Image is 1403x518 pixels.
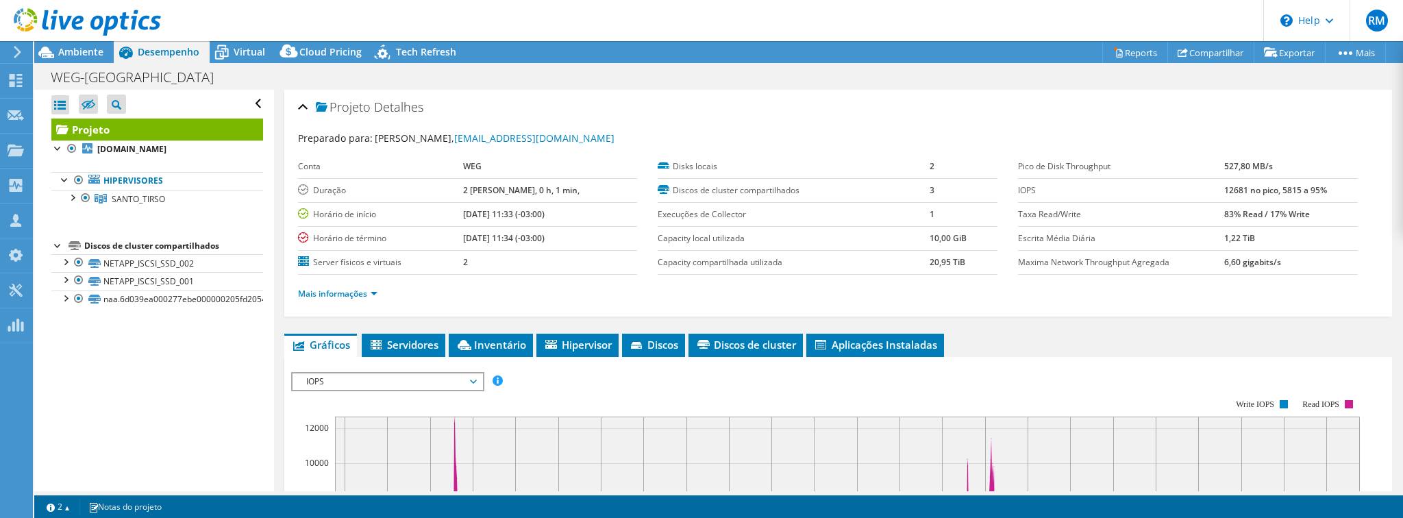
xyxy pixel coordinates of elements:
label: Discos de cluster compartilhados [658,184,930,197]
svg: \n [1280,14,1293,27]
text: Read IOPS [1302,399,1339,409]
span: Gráficos [291,338,350,351]
span: Inventário [456,338,526,351]
span: Discos [629,338,678,351]
b: 12681 no pico, 5815 a 95% [1224,184,1327,196]
span: Hipervisor [543,338,612,351]
b: 83% Read / 17% Write [1224,208,1310,220]
b: [DATE] 11:33 (-03:00) [463,208,545,220]
b: 3 [930,184,934,196]
span: Aplicações Instaladas [813,338,937,351]
a: Projeto [51,119,263,140]
label: Taxa Read/Write [1018,208,1224,221]
b: 2 [463,256,468,268]
span: RM [1366,10,1388,32]
div: Discos de cluster compartilhados [84,238,263,254]
label: Pico de Disk Throughput [1018,160,1224,173]
a: Mais [1325,42,1386,63]
b: 1,22 TiB [1224,232,1255,244]
span: Projeto [316,101,371,114]
span: Desempenho [138,45,199,58]
span: SANTO_TIRSO [112,193,165,205]
span: Cloud Pricing [299,45,362,58]
a: Exportar [1254,42,1326,63]
b: WEG [463,160,482,172]
a: Hipervisores [51,172,263,190]
label: Horário de término [298,232,463,245]
span: IOPS [299,373,475,390]
label: Maxima Network Throughput Agregada [1018,256,1224,269]
span: Servidores [369,338,438,351]
label: Escrita Média Diária [1018,232,1224,245]
label: Server físicos e virtuais [298,256,463,269]
label: Preparado para: [298,132,373,145]
span: Virtual [234,45,265,58]
b: 2 [PERSON_NAME], 0 h, 1 min, [463,184,580,196]
b: 10,00 GiB [930,232,967,244]
label: Conta [298,160,463,173]
span: Tech Refresh [396,45,456,58]
span: Discos de cluster [695,338,796,351]
a: Notas do projeto [79,498,171,515]
label: Horário de início [298,208,463,221]
text: 12000 [305,422,329,434]
label: Execuções de Collector [658,208,930,221]
b: 1 [930,208,934,220]
b: [DOMAIN_NAME] [97,143,166,155]
b: 2 [930,160,934,172]
a: naa.6d039ea000277ebe000000205fd20549 [51,291,263,308]
label: Duração [298,184,463,197]
a: SANTO_TIRSO [51,190,263,208]
b: 6,60 gigabits/s [1224,256,1281,268]
label: Capacity compartilhada utilizada [658,256,930,269]
a: [DOMAIN_NAME] [51,140,263,158]
b: 527,80 MB/s [1224,160,1273,172]
a: NETAPP_ISCSI_SSD_001 [51,272,263,290]
label: IOPS [1018,184,1224,197]
span: Detalhes [374,99,423,115]
span: [PERSON_NAME], [375,132,614,145]
b: [DATE] 11:34 (-03:00) [463,232,545,244]
a: Compartilhar [1167,42,1254,63]
span: Ambiente [58,45,103,58]
label: Capacity local utilizada [658,232,930,245]
text: Write IOPS [1236,399,1274,409]
a: NETAPP_ISCSI_SSD_002 [51,254,263,272]
a: 2 [37,498,79,515]
a: [EMAIL_ADDRESS][DOMAIN_NAME] [454,132,614,145]
label: Disks locais [658,160,930,173]
a: Mais informações [298,288,377,299]
a: Reports [1102,42,1168,63]
b: 20,95 TiB [930,256,965,268]
text: 10000 [305,457,329,469]
h1: WEG-[GEOGRAPHIC_DATA] [45,70,235,85]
